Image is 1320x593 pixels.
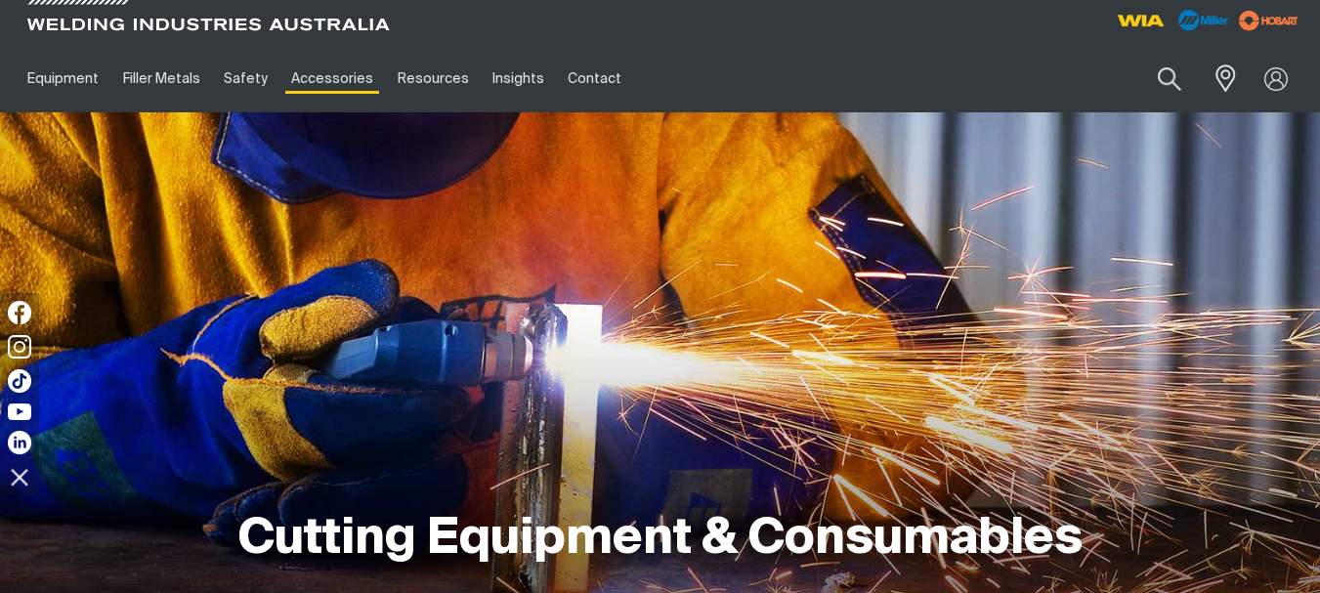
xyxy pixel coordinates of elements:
img: Instagram [8,335,31,359]
a: Safety [212,45,279,112]
img: LinkedIn [8,431,31,454]
img: YouTube [8,403,31,420]
img: TikTok [8,369,31,393]
a: Insights [481,45,556,112]
img: miller [1233,6,1304,35]
a: Accessories [279,45,385,112]
h1: Cutting Equipment & Consumables [238,508,1083,572]
nav: Main [16,45,982,112]
input: Product name or item number... [1112,56,1203,102]
img: hide socials [3,460,36,493]
button: Search products [1136,56,1203,102]
a: Filler Metals [110,45,211,112]
a: Resources [386,45,481,112]
img: Facebook [8,301,31,324]
a: Equipment [16,45,110,112]
a: Contact [556,45,633,112]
